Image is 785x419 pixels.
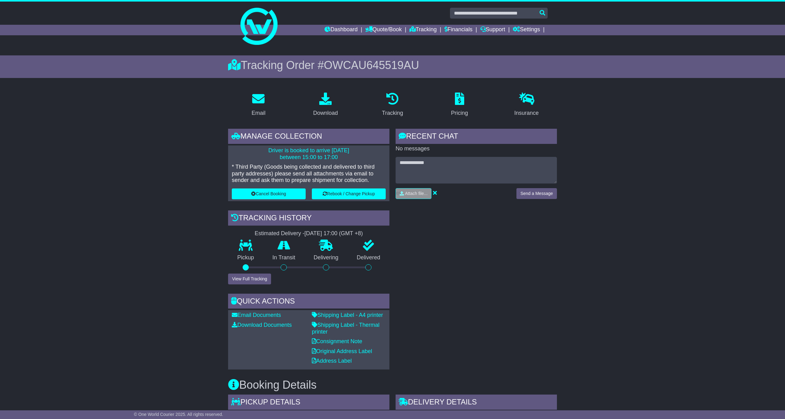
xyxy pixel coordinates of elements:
div: Manage collection [228,129,389,145]
a: Tracking [378,90,407,119]
button: Send a Message [516,188,557,199]
div: Quick Actions [228,294,389,310]
div: Tracking [382,109,403,117]
a: Shipping Label - A4 printer [312,312,383,318]
a: Email [248,90,269,119]
div: Email [252,109,265,117]
a: Email Documents [232,312,281,318]
a: Download Documents [232,322,292,328]
div: RECENT CHAT [396,129,557,145]
div: [DATE] 17:00 (GMT +8) [304,230,363,237]
p: No messages [396,145,557,152]
p: Delivered [348,254,390,261]
a: Quote/Book [365,25,402,35]
div: Tracking Order # [228,58,557,72]
span: OWCAU645519AU [324,59,419,71]
a: Download [309,90,342,119]
div: Download [313,109,338,117]
div: Pricing [451,109,468,117]
a: Settings [513,25,540,35]
a: Financials [444,25,473,35]
h3: Booking Details [228,379,557,391]
a: Pricing [447,90,472,119]
a: Insurance [510,90,543,119]
a: Shipping Label - Thermal printer [312,322,380,335]
a: Dashboard [325,25,358,35]
button: View Full Tracking [228,274,271,284]
p: Pickup [228,254,263,261]
a: Consignment Note [312,338,362,344]
div: Delivery Details [396,395,557,411]
span: © One World Courier 2025. All rights reserved. [134,412,223,417]
a: Address Label [312,358,352,364]
a: Original Address Label [312,348,372,354]
p: Driver is booked to arrive [DATE] between 15:00 to 17:00 [232,147,386,161]
button: Cancel Booking [232,188,306,199]
p: In Transit [263,254,305,261]
div: Tracking history [228,210,389,227]
a: Support [480,25,505,35]
div: Estimated Delivery - [228,230,389,237]
p: Delivering [304,254,348,261]
a: Tracking [409,25,437,35]
p: * Third Party (Goods being collected and delivered to third party addresses) please send all atta... [232,164,386,184]
button: Rebook / Change Pickup [312,188,386,199]
div: Insurance [514,109,539,117]
div: Pickup Details [228,395,389,411]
